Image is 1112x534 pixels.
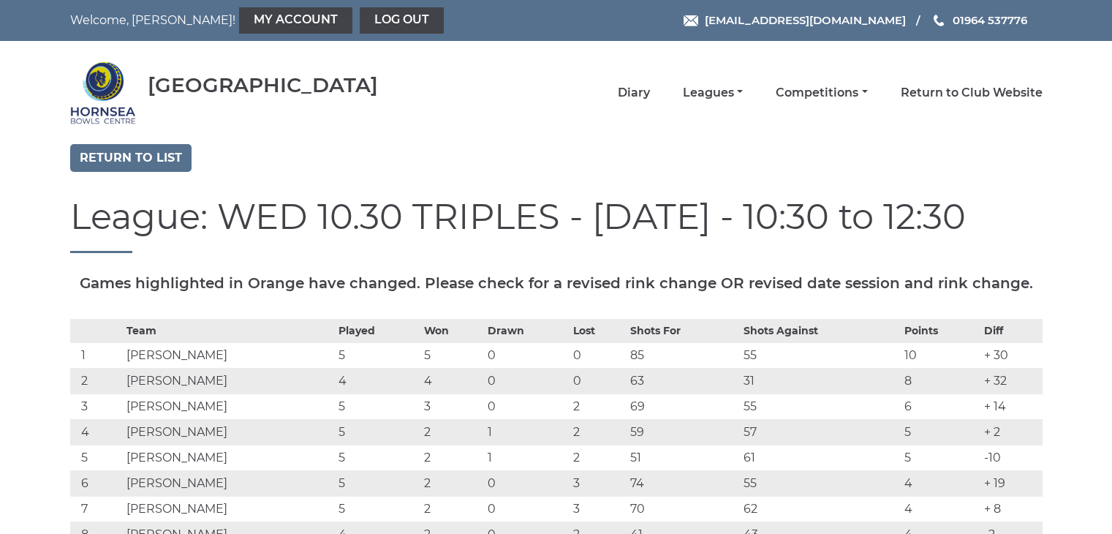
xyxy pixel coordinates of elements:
td: 5 [901,445,981,470]
span: 01964 537776 [953,13,1027,27]
td: [PERSON_NAME] [123,470,335,496]
a: Log out [360,7,444,34]
a: Email [EMAIL_ADDRESS][DOMAIN_NAME] [684,12,906,29]
td: 70 [627,496,740,522]
nav: Welcome, [PERSON_NAME]! [70,7,463,34]
td: 0 [484,368,570,394]
td: 0 [484,342,570,368]
div: [GEOGRAPHIC_DATA] [148,74,378,97]
a: My Account [239,7,352,34]
th: Diff [980,319,1042,342]
td: 51 [627,445,740,470]
th: Drawn [484,319,570,342]
h1: League: WED 10.30 TRIPLES - [DATE] - 10:30 to 12:30 [70,198,1043,253]
td: 2 [420,496,483,522]
td: 74 [627,470,740,496]
img: Phone us [934,15,944,26]
td: 55 [740,394,900,419]
td: 0 [484,394,570,419]
td: 3 [570,496,627,522]
td: 10 [901,342,981,368]
td: 55 [740,470,900,496]
td: 4 [335,368,421,394]
td: [PERSON_NAME] [123,368,335,394]
a: Diary [618,85,650,101]
th: Lost [570,319,627,342]
td: [PERSON_NAME] [123,419,335,445]
img: Hornsea Bowls Centre [70,60,136,126]
a: Return to list [70,144,192,172]
td: 3 [70,394,123,419]
td: 2 [570,394,627,419]
td: 4 [901,496,981,522]
td: [PERSON_NAME] [123,342,335,368]
td: 5 [335,496,421,522]
td: 5 [335,342,421,368]
td: 62 [740,496,900,522]
th: Shots For [627,319,740,342]
th: Won [420,319,483,342]
td: 1 [70,342,123,368]
td: + 19 [980,470,1042,496]
td: -10 [980,445,1042,470]
td: 3 [420,394,483,419]
td: 2 [570,445,627,470]
td: 0 [570,342,627,368]
a: Competitions [776,85,867,101]
td: 7 [70,496,123,522]
td: 0 [484,496,570,522]
td: 5 [901,419,981,445]
td: 0 [484,470,570,496]
td: 1 [484,419,570,445]
td: 59 [627,419,740,445]
td: + 2 [980,419,1042,445]
th: Team [123,319,335,342]
h5: Games highlighted in Orange have changed. Please check for a revised rink change OR revised date ... [70,275,1043,291]
td: 85 [627,342,740,368]
td: 2 [70,368,123,394]
td: [PERSON_NAME] [123,445,335,470]
td: 5 [420,342,483,368]
td: 2 [420,419,483,445]
td: 31 [740,368,900,394]
td: 5 [335,470,421,496]
td: + 30 [980,342,1042,368]
td: 6 [70,470,123,496]
th: Points [901,319,981,342]
td: 5 [335,445,421,470]
td: 63 [627,368,740,394]
td: 1 [484,445,570,470]
a: Leagues [683,85,743,101]
img: Email [684,15,698,26]
td: 4 [420,368,483,394]
td: 8 [901,368,981,394]
td: 3 [570,470,627,496]
th: Played [335,319,421,342]
td: [PERSON_NAME] [123,496,335,522]
td: 4 [70,419,123,445]
td: + 8 [980,496,1042,522]
td: + 14 [980,394,1042,419]
td: 6 [901,394,981,419]
td: 55 [740,342,900,368]
td: 5 [335,419,421,445]
a: Return to Club Website [901,85,1043,101]
td: 0 [570,368,627,394]
td: 69 [627,394,740,419]
span: [EMAIL_ADDRESS][DOMAIN_NAME] [705,13,906,27]
td: 61 [740,445,900,470]
td: 5 [335,394,421,419]
td: 2 [420,445,483,470]
td: [PERSON_NAME] [123,394,335,419]
th: Shots Against [740,319,900,342]
td: 2 [570,419,627,445]
td: 2 [420,470,483,496]
td: + 32 [980,368,1042,394]
td: 4 [901,470,981,496]
td: 5 [70,445,123,470]
a: Phone us 01964 537776 [931,12,1027,29]
td: 57 [740,419,900,445]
